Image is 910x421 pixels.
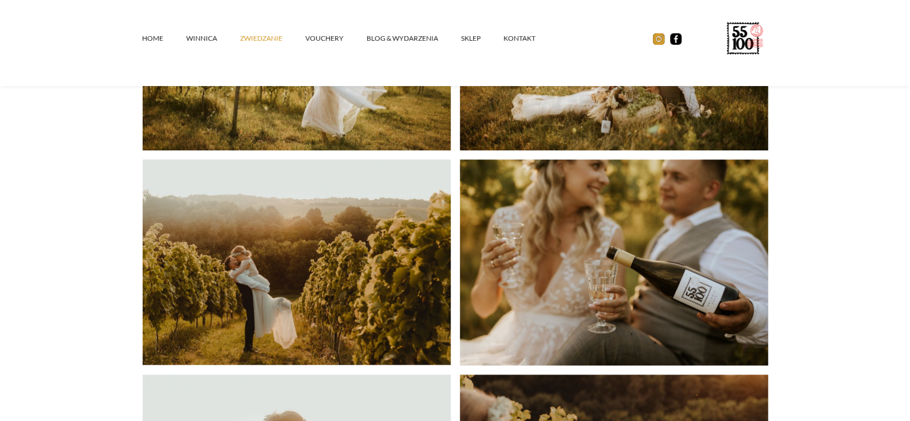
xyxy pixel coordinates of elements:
a: kontakt [503,21,558,56]
a: Home [142,21,186,56]
a: winnica [186,21,240,56]
a: ZWIEDZANIE [240,21,305,56]
a: vouchery [305,21,367,56]
a: Blog & Wydarzenia [367,21,461,56]
a: SKLEP [461,21,503,56]
img: Wedding session in a vineyard, the bride and groom hug at sunset in a row of vines [143,159,451,365]
img: The groom pours Solaris wine into a glass, the bride holds the glass, looks and smiles at him [460,159,768,365]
